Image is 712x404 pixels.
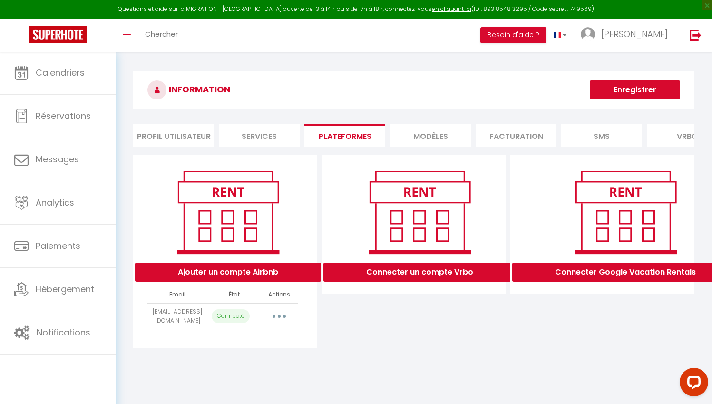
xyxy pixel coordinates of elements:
[219,124,300,147] li: Services
[672,364,712,404] iframe: LiveChat chat widget
[36,153,79,165] span: Messages
[690,29,702,41] img: logout
[261,286,298,303] th: Actions
[145,29,178,39] span: Chercher
[36,67,85,79] span: Calendriers
[37,326,90,338] span: Notifications
[147,286,208,303] th: Email
[36,240,80,252] span: Paiements
[167,167,289,258] img: rent.png
[212,309,250,323] p: Connecté
[304,124,385,147] li: Plateformes
[601,28,668,40] span: [PERSON_NAME]
[135,263,321,282] button: Ajouter un compte Airbnb
[476,124,556,147] li: Facturation
[359,167,480,258] img: rent.png
[574,19,680,52] a: ... [PERSON_NAME]
[561,124,642,147] li: SMS
[36,283,94,295] span: Hébergement
[565,167,686,258] img: rent.png
[147,303,208,329] td: [EMAIL_ADDRESS][DOMAIN_NAME]
[138,19,185,52] a: Chercher
[390,124,471,147] li: MODÈLES
[208,286,261,303] th: État
[36,197,74,208] span: Analytics
[480,27,546,43] button: Besoin d'aide ?
[590,80,680,99] button: Enregistrer
[29,26,87,43] img: Super Booking
[133,71,694,109] h3: INFORMATION
[581,27,595,41] img: ...
[432,5,471,13] a: en cliquant ici
[36,110,91,122] span: Réservations
[133,124,214,147] li: Profil Utilisateur
[323,263,516,282] button: Connecter un compte Vrbo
